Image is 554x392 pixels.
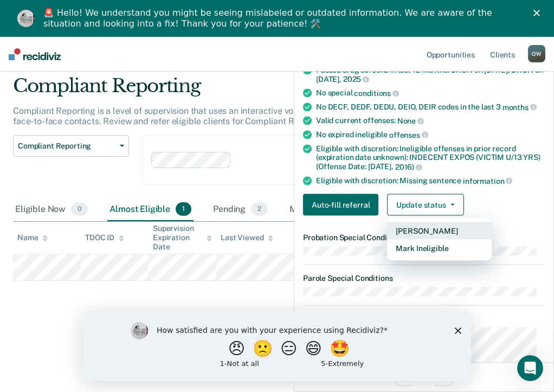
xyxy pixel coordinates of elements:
div: Eligible Now [13,198,90,222]
span: 2016) [395,163,422,171]
span: 2025 [343,75,369,83]
a: Clients [488,37,517,72]
p: Compliant Reporting is a level of supervision that uses an interactive voice recognition system, ... [13,106,499,126]
span: Compliant Reporting [18,142,115,151]
div: Close [533,10,544,16]
div: Eligible with discretion: Missing sentence [316,176,545,185]
button: [PERSON_NAME] [387,222,492,240]
iframe: Intercom live chat [517,355,543,381]
span: 1 [176,202,191,216]
div: Almost Eligible [107,198,194,222]
div: Valid current offenses: [316,116,545,126]
div: Marked Ineligible [287,198,384,222]
span: 2 [251,202,268,216]
div: Eligible with discretion: Ineligible offenses in prior record (expiration date unknown): INDECENT... [316,144,545,171]
div: No expired ineligible [316,130,545,140]
div: Name [17,233,48,242]
iframe: Survey by Kim from Recidiviz [83,311,471,381]
button: Mark Ineligible [387,240,492,257]
div: TDOC ID [85,233,124,242]
div: Pending [211,198,270,222]
div: Supervision Expiration Date [153,224,212,251]
div: Passed drug screens in last 12 months: DRUN on [DATE]; DRUN on [DATE], [316,65,545,83]
span: 0 [71,202,88,216]
span: information [463,176,512,185]
span: offenses [389,130,428,139]
img: Profile image for Kim [17,10,35,27]
div: 🚨 Hello! We understand you might be seeing mislabeled or outdated information. We are aware of th... [43,8,519,29]
button: Auto-fill referral [303,194,378,216]
img: Recidiviz [9,48,61,60]
dt: Parole Special Conditions [303,274,545,283]
span: months [503,102,537,111]
dt: Probation Special Conditions [303,233,545,242]
div: Last Viewed [221,233,273,242]
a: Navigate to form link [303,194,383,216]
button: Update status [387,194,463,216]
div: O W [528,45,545,62]
a: Opportunities [424,37,477,72]
div: Compliant Reporting [13,75,512,106]
span: conditions [354,89,398,98]
div: No special [316,88,545,98]
span: None [397,117,424,125]
div: No DECF, DEDF, DEDU, DEIO, DEIR codes in the last 3 [316,102,545,112]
